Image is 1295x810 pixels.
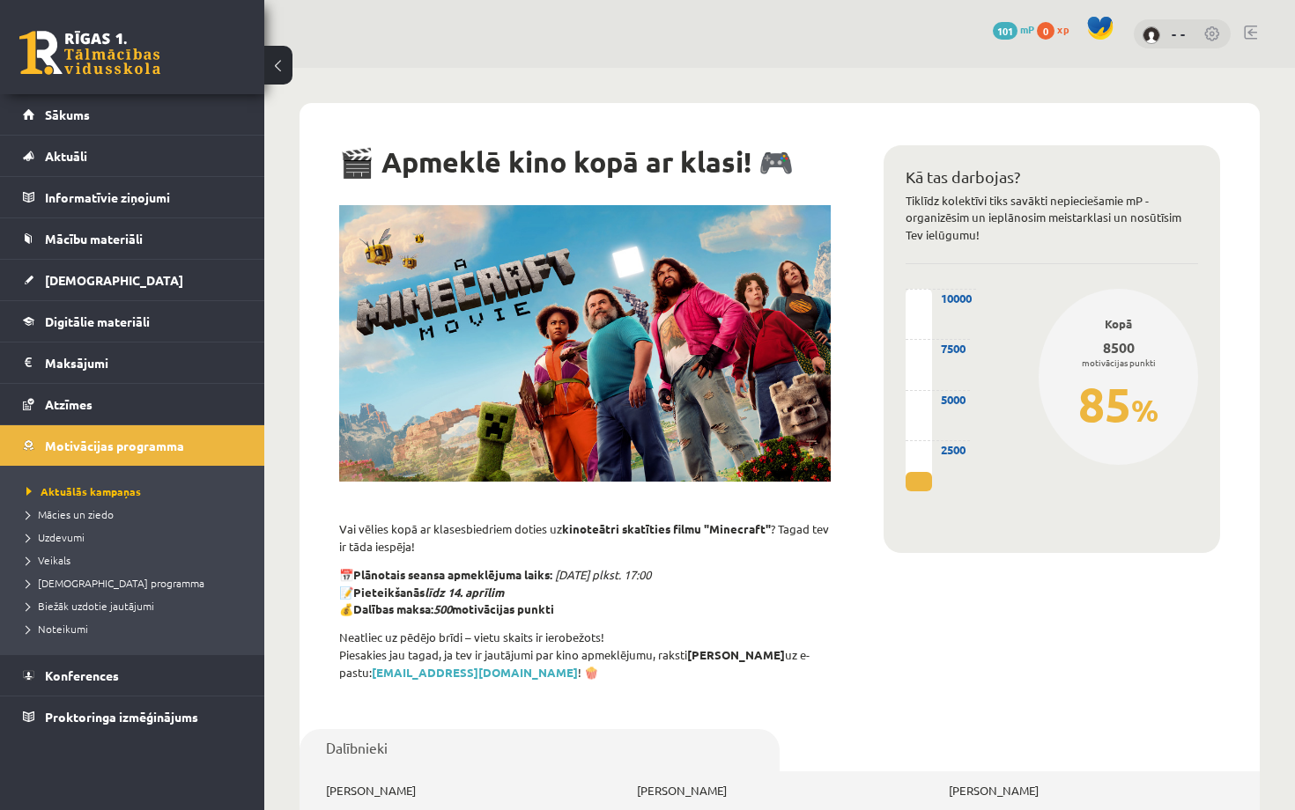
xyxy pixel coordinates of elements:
[372,665,578,680] a: [EMAIL_ADDRESS][DOMAIN_NAME]
[26,552,247,568] a: Veikals
[26,621,247,637] a: Noteikumi
[300,729,780,773] a: Dalībnieki
[45,396,92,412] span: Atzīmes
[26,553,70,567] span: Veikals
[339,145,831,179] h1: 🎬 Apmeklē kino kopā ar klasi! 🎮
[1065,369,1172,439] div: 85
[23,136,242,176] a: Aktuāli
[433,601,452,616] em: 500
[326,782,610,799] p: [PERSON_NAME]
[26,506,247,522] a: Mācies un ziedo
[45,709,198,725] span: Proktoringa izmēģinājums
[23,301,242,342] a: Digitālie materiāli
[45,148,87,164] span: Aktuāli
[993,22,1034,36] a: 101 mP
[26,484,141,498] span: Aktuālās kampaņas
[45,313,150,329] span: Digitālie materiāli
[562,521,771,536] strong: kinoteātri skatīties filmu "Minecraft"
[23,655,242,696] a: Konferences
[1065,315,1172,333] div: Kopā
[906,440,970,459] div: 2500
[23,384,242,424] a: Atzīmes
[45,438,184,453] span: Motivācijas programma
[555,567,651,582] em: [DATE] plkst. 17:00
[26,598,247,614] a: Biežāk uzdotie jautājumi
[23,218,242,259] a: Mācību materiāli
[425,585,504,600] em: līdz 14. aprīlim
[353,567,552,582] strong: Plānotais seansa apmeklējuma laiks:
[1057,22,1069,36] span: xp
[687,647,785,662] strong: [PERSON_NAME]
[45,272,183,288] span: [DEMOGRAPHIC_DATA]
[1065,337,1172,358] div: 8500
[1037,22,1077,36] a: 0 xp
[906,339,970,357] div: 7500
[949,782,1233,799] p: [PERSON_NAME]
[45,342,242,383] legend: Maksājumi
[45,231,143,247] span: Mācību materiāli
[45,667,119,683] span: Konferences
[1065,356,1172,369] div: motivācijas punkti
[1172,25,1186,42] a: - -
[26,530,85,544] span: Uzdevumi
[906,289,976,307] div: 10000
[1020,22,1034,36] span: mP
[353,601,554,616] strong: Dalības maksa: motivācijas punkti
[26,576,204,590] span: [DEMOGRAPHIC_DATA] programma
[26,507,114,521] span: Mācies un ziedo
[26,575,247,591] a: [DEMOGRAPHIC_DATA] programma
[353,585,504,600] strong: Pieteikšanās
[637,782,921,799] p: [PERSON_NAME]
[45,177,242,217] legend: Informatīvie ziņojumi
[23,696,242,737] a: Proktoringa izmēģinājums
[23,94,242,135] a: Sākums
[26,483,247,499] a: Aktuālās kampaņas
[339,205,831,482] img: p28215037_v_h8_ab.jpg
[906,167,1198,187] h2: Kā tas darbojas?
[339,629,831,681] p: Neatliec uz pēdējo brīdi – vietu skaits ir ierobežots! Piesakies jau tagad, ja tev ir jautājumi p...
[993,22,1017,40] span: 101
[339,566,831,618] p: 📅 📝 💰
[23,342,242,383] a: Maksājumi
[45,107,90,122] span: Sākums
[23,425,242,466] a: Motivācijas programma
[23,260,242,300] a: [DEMOGRAPHIC_DATA]
[1143,26,1160,44] img: - -
[339,520,831,556] p: Vai vēlies kopā ar klasesbiedriem doties uz ? Tagad tev ir tāda iespēja!
[1037,22,1054,40] span: 0
[19,31,160,75] a: Rīgas 1. Tālmācības vidusskola
[906,192,1198,244] p: Tiklīdz kolektīvi tiks savākti nepieciešamie mP - organizēsim un ieplānosim meistarklasi un nosūt...
[23,177,242,217] a: Informatīvie ziņojumi
[26,622,88,636] span: Noteikumi
[1131,391,1158,429] span: %
[26,599,154,613] span: Biežāk uzdotie jautājumi
[26,529,247,545] a: Uzdevumi
[906,390,970,409] div: 5000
